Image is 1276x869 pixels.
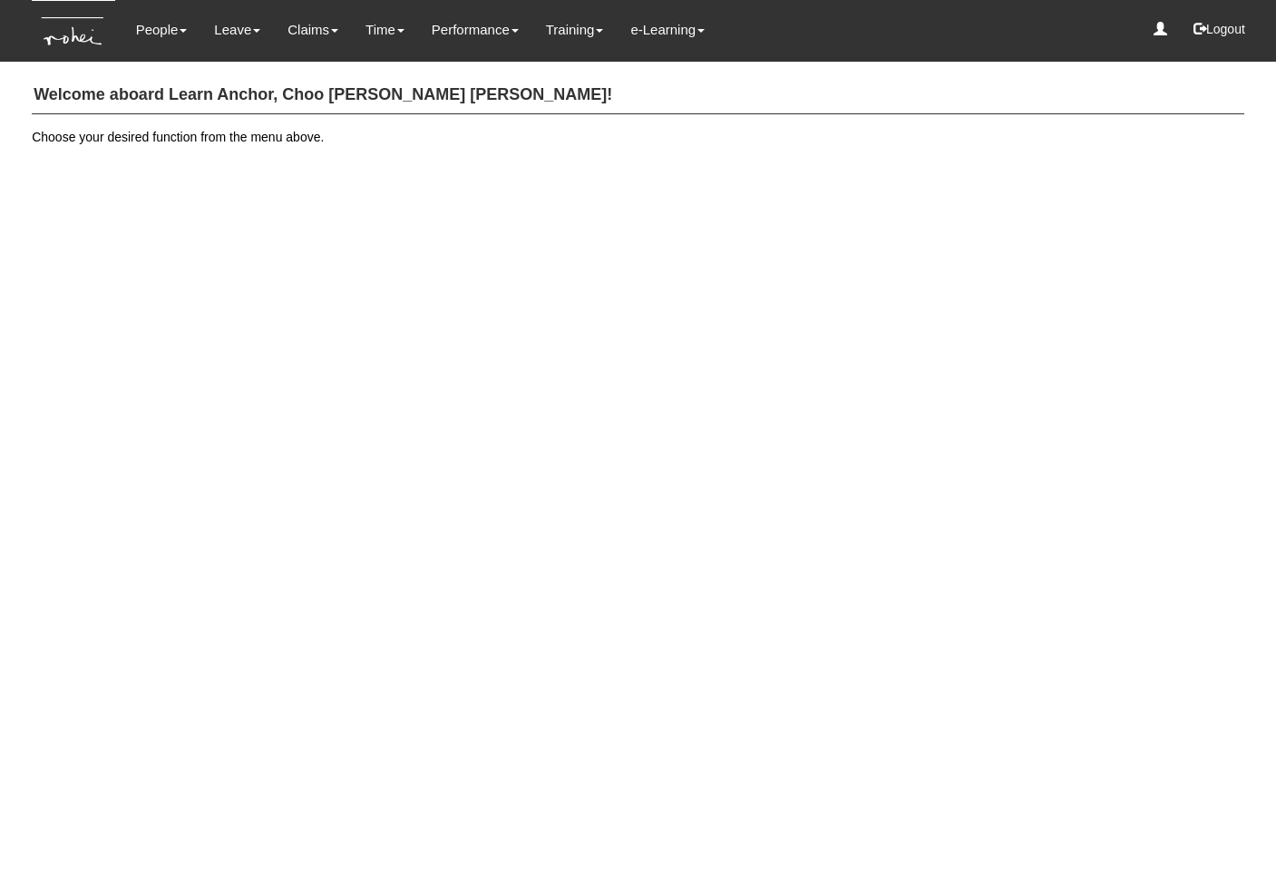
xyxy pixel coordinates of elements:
[630,9,705,51] a: e-Learning
[365,9,404,51] a: Time
[546,9,604,51] a: Training
[432,9,519,51] a: Performance
[287,9,338,51] a: Claims
[214,9,260,51] a: Leave
[32,128,1244,146] p: Choose your desired function from the menu above.
[32,1,114,62] img: KTs7HI1dOZG7tu7pUkOpGGQAiEQAiEQAj0IhBB1wtXDg6BEAiBEAiBEAiB4RGIoBtemSRFIRACIRACIRACIdCLQARdL1w5OAR...
[32,77,1244,114] h4: Welcome aboard Learn Anchor, Choo [PERSON_NAME] [PERSON_NAME]!
[1181,7,1258,51] button: Logout
[136,9,188,51] a: People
